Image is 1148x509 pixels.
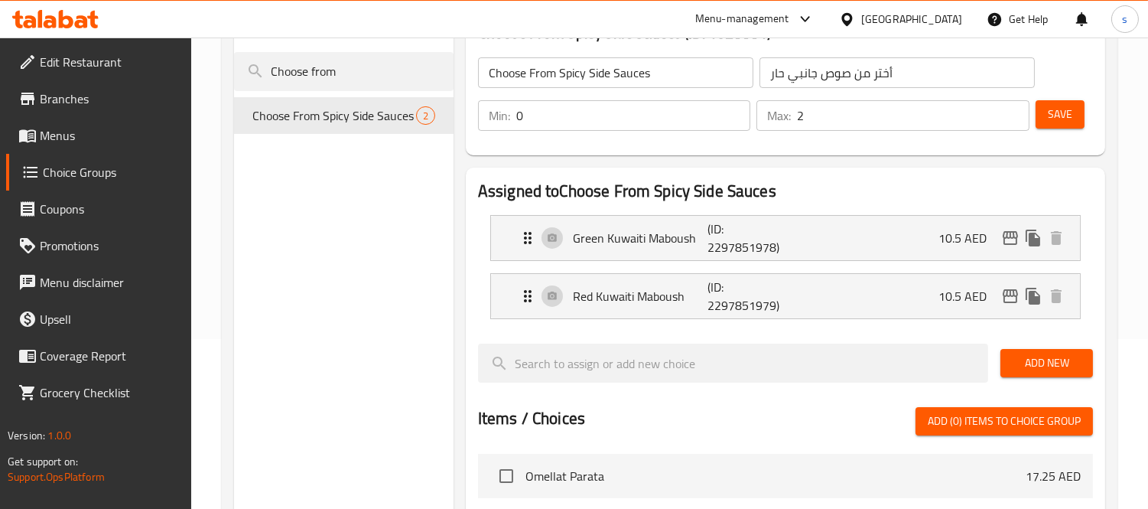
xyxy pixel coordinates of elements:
[40,310,180,328] span: Upsell
[478,344,988,383] input: search
[40,126,180,145] span: Menus
[478,209,1093,267] li: Expand
[861,11,962,28] div: [GEOGRAPHIC_DATA]
[252,106,416,125] span: Choose From Spicy Side Sauces
[491,274,1080,318] div: Expand
[6,264,192,301] a: Menu disclaimer
[573,229,707,247] p: Green Kuwaiti Maboush
[47,426,71,445] span: 1.0.0
[938,287,999,305] p: 10.5 AED
[1026,467,1081,485] p: 17.25 AED
[491,216,1080,260] div: Expand
[40,200,180,218] span: Coupons
[1013,354,1081,373] span: Add New
[416,106,435,125] div: Choices
[489,106,510,125] p: Min:
[6,154,192,191] a: Choice Groups
[1022,227,1045,250] button: duplicate
[6,301,192,338] a: Upsell
[40,383,180,402] span: Grocery Checklist
[6,80,192,117] a: Branches
[43,163,180,181] span: Choice Groups
[1122,11,1127,28] span: s
[1022,285,1045,308] button: duplicate
[707,278,798,315] p: (ID: 2297851979)
[234,52,454,91] input: search
[6,117,192,154] a: Menus
[478,180,1093,203] h2: Assigned to Choose From Spicy Side Sauces
[40,53,180,71] span: Edit Restaurant
[8,452,78,471] span: Get support on:
[573,287,707,305] p: Red Kuwaiti Maboush
[40,347,180,365] span: Coverage Report
[999,285,1022,308] button: edit
[490,460,522,492] span: Select choice
[40,237,180,255] span: Promotions
[6,191,192,227] a: Coupons
[478,407,585,430] h2: Items / Choices
[6,227,192,264] a: Promotions
[8,467,105,487] a: Support.OpsPlatform
[40,90,180,108] span: Branches
[707,220,798,256] p: (ID: 2297851978)
[478,21,1093,45] h3: Choose From Spicy Side Sauces (ID: 1028881)
[478,267,1093,325] li: Expand
[938,229,999,247] p: 10.5 AED
[246,15,344,38] h2: Choice Groups
[1045,285,1068,308] button: delete
[1036,100,1085,129] button: Save
[234,97,454,134] div: Choose From Spicy Side Sauces2
[695,10,789,28] div: Menu-management
[1048,105,1072,124] span: Save
[1000,349,1093,377] button: Add New
[767,106,791,125] p: Max:
[40,273,180,292] span: Menu disclaimer
[999,227,1022,250] button: edit
[6,44,192,80] a: Edit Restaurant
[8,426,45,445] span: Version:
[6,374,192,411] a: Grocery Checklist
[417,109,434,123] span: 2
[1045,227,1068,250] button: delete
[6,338,192,374] a: Coverage Report
[915,407,1093,436] button: Add (0) items to choice group
[928,412,1081,431] span: Add (0) items to choice group
[525,467,1026,485] span: Omellat Parata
